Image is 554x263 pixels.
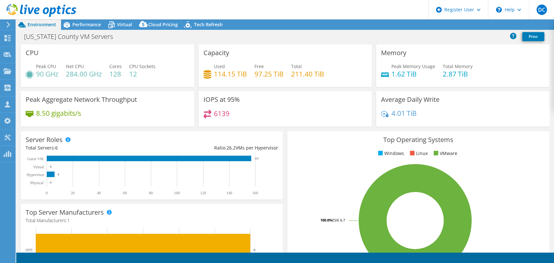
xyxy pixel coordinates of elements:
text: 0 [46,191,48,195]
h4: 1.62 TiB [391,70,435,78]
a: Print [522,32,544,41]
span: Peak CPU [36,63,56,69]
text: 6 [253,248,255,252]
li: Windows [376,150,404,157]
text: Hypervisor [27,173,44,177]
h3: Server Roles [26,136,63,143]
span: Virtual [117,21,132,28]
span: Tech Refresh [194,21,223,28]
li: Linux [408,150,428,157]
tspan: 100.0% [320,218,332,222]
text: 40 [97,191,101,195]
h4: 97.25 TiB [254,70,284,78]
span: Cores [109,63,122,69]
span: Cloud Pricing [148,21,178,28]
text: HPE [25,248,33,252]
span: CPU Sockets [129,63,155,69]
svg: \n [496,7,502,13]
text: Virtual [33,165,44,169]
text: 80 [149,191,153,195]
h1: [US_STATE] County VM Servers [21,33,123,40]
h4: 114.15 TiB [214,70,247,78]
h4: 2.87 TiB [443,70,473,78]
h3: Average Daily Write [381,96,439,103]
h3: Capacity [203,49,229,56]
tspan: ESXi 6.7 [332,218,345,222]
li: VMware [432,150,457,157]
h4: Total Manufacturers: [26,217,278,224]
span: Total [291,63,302,69]
text: Guest VM [27,157,43,161]
text: Physical [30,181,43,185]
text: 0 [50,181,52,184]
h4: 12 [129,70,155,78]
h3: Peak Aggregate Network Throughput [26,96,137,103]
text: 100 [174,191,180,195]
h4: 284.00 GHz [66,70,102,78]
text: 157 [254,157,259,160]
span: Performance [72,21,101,28]
text: 160 [252,191,258,195]
text: 20 [71,191,75,195]
span: Net CPU [66,63,84,69]
span: Environment [28,21,56,28]
div: Total Servers: [26,144,152,151]
span: 1 [67,217,70,223]
h4: 8.50 gigabits/s [36,110,81,117]
span: Free [254,63,264,69]
h4: 6139 [214,110,229,117]
span: Total Memory [443,63,473,69]
span: DC [536,5,547,15]
span: 6 [55,145,58,151]
h4: 128 [109,70,122,78]
text: 60 [123,191,127,195]
h3: Top Operating Systems [292,136,544,143]
div: Ratio: VMs per Hypervisor [152,144,278,151]
span: Used [214,63,225,69]
h4: 4.01 TiB [391,110,417,117]
span: Peak Memory Usage [391,63,435,69]
h4: 211.40 TiB [291,70,324,78]
h3: CPU [26,49,39,56]
h3: Memory [381,49,406,56]
text: 0 [50,165,52,168]
h4: 90 GHz [36,70,58,78]
text: 120 [200,191,206,195]
text: 6 [58,173,59,176]
text: 140 [226,191,232,195]
h3: Top Server Manufacturers [26,209,104,216]
h3: IOPS at 95% [203,96,240,103]
span: 26.2 [226,145,235,151]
